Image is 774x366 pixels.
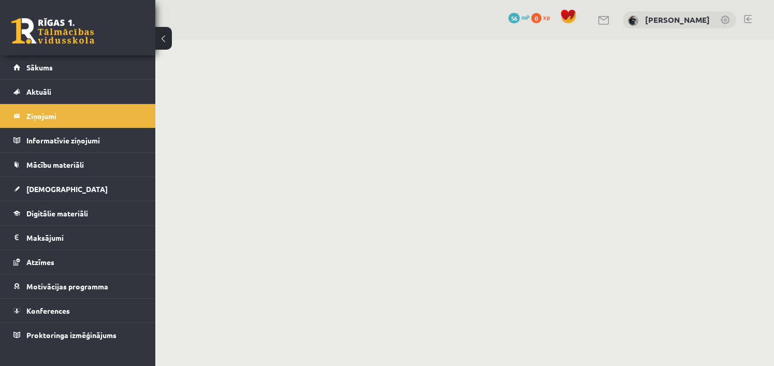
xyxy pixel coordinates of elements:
legend: Informatīvie ziņojumi [26,128,142,152]
span: Proktoringa izmēģinājums [26,330,116,340]
a: Mācību materiāli [13,153,142,177]
a: Konferences [13,299,142,323]
span: Atzīmes [26,257,54,267]
a: Aktuāli [13,80,142,104]
span: Mācību materiāli [26,160,84,169]
span: Sākums [26,63,53,72]
a: [PERSON_NAME] [645,14,710,25]
span: [DEMOGRAPHIC_DATA] [26,184,108,194]
a: Digitālie materiāli [13,201,142,225]
a: Sākums [13,55,142,79]
span: Motivācijas programma [26,282,108,291]
legend: Ziņojumi [26,104,142,128]
span: 0 [531,13,542,23]
legend: Maksājumi [26,226,142,250]
a: Atzīmes [13,250,142,274]
span: 56 [508,13,520,23]
img: Leo Dalinkevičs [628,16,638,26]
a: Informatīvie ziņojumi [13,128,142,152]
a: 56 mP [508,13,530,21]
span: Aktuāli [26,87,51,96]
span: mP [521,13,530,21]
span: Digitālie materiāli [26,209,88,218]
span: Konferences [26,306,70,315]
a: [DEMOGRAPHIC_DATA] [13,177,142,201]
a: Proktoringa izmēģinājums [13,323,142,347]
a: Rīgas 1. Tālmācības vidusskola [11,18,94,44]
a: Maksājumi [13,226,142,250]
span: xp [543,13,550,21]
a: 0 xp [531,13,555,21]
a: Motivācijas programma [13,274,142,298]
a: Ziņojumi [13,104,142,128]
